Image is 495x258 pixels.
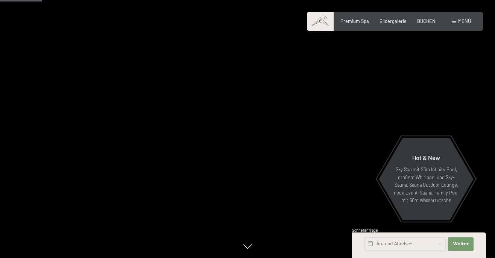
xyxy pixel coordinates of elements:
a: Bildergalerie [380,18,407,24]
span: Weiter [453,241,469,247]
span: Menü [458,18,471,24]
span: Hot & New [412,154,440,161]
a: Hot & New Sky Spa mit 23m Infinity Pool, großem Whirlpool und Sky-Sauna, Sauna Outdoor Lounge, ne... [378,138,474,220]
span: Schnellanfrage [352,228,378,232]
a: BUCHEN [417,18,436,24]
a: Premium Spa [340,18,369,24]
button: Weiter [448,237,474,251]
p: Sky Spa mit 23m Infinity Pool, großem Whirlpool und Sky-Sauna, Sauna Outdoor Lounge, neue Event-S... [393,166,459,204]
